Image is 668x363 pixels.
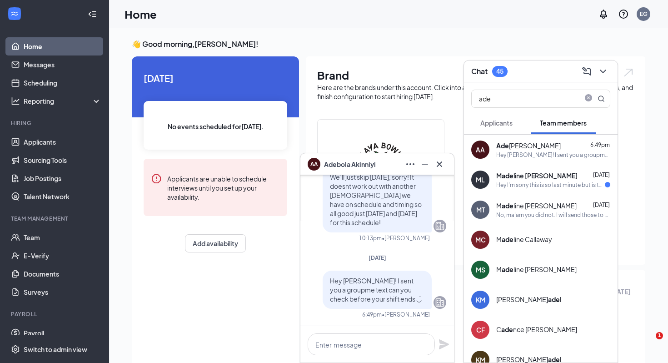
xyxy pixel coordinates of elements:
a: Surveys [24,283,101,301]
b: ade [548,295,560,303]
a: Applicants [24,133,101,151]
b: Ade [496,141,509,150]
div: M line [PERSON_NAME] [496,265,577,274]
button: Add availability [185,234,246,252]
a: Sourcing Tools [24,151,101,169]
button: Cross [432,157,447,171]
h1: Brand [317,67,634,83]
a: Documents [24,265,101,283]
div: AA [476,145,485,154]
button: Minimize [418,157,432,171]
div: Switch to admin view [24,345,87,354]
span: 1 [656,332,663,339]
b: ade [502,265,513,273]
span: Hey [PERSON_NAME]! I sent you a groupme text can you check before your shift ends ◡̈ [330,277,422,303]
div: ML [476,175,485,184]
div: [PERSON_NAME] [496,141,561,150]
svg: QuestionInfo [618,9,629,20]
svg: WorkstreamLogo [10,9,19,18]
a: Home [24,37,101,55]
svg: Analysis [11,96,20,106]
div: CF [476,325,485,334]
button: ChevronDown [596,64,610,79]
a: Job Postings [24,169,101,187]
b: ade [502,171,513,180]
div: C nce [PERSON_NAME] [496,325,577,334]
svg: Company [434,221,445,232]
svg: Minimize [419,159,430,170]
b: ade [502,202,513,210]
div: 10:13pm [359,234,382,242]
svg: ChevronDown [598,66,608,77]
div: Applicants are unable to schedule interviews until you set up your availability. [167,173,280,202]
svg: Cross [434,159,445,170]
img: open.6027fd2a22e1237b5b06.svg [623,67,634,78]
span: Adebola Akinniyi [324,159,376,169]
a: Messages [24,55,101,74]
input: Search team member [472,90,579,107]
div: M line [PERSON_NAME] [496,171,578,180]
a: Team [24,228,101,247]
span: Team members [540,119,587,127]
svg: Ellipses [405,159,416,170]
span: 6:49pm [590,141,610,148]
div: M line Callaway [496,235,552,244]
div: EG [640,10,648,18]
svg: MagnifyingGlass [598,95,605,102]
div: Payroll [11,310,100,318]
a: E-Verify [24,247,101,265]
div: Hey [PERSON_NAME]! I sent you a groupme text can you check before your shift ends ◡̈ [496,151,610,159]
svg: Company [434,297,445,308]
svg: Plane [439,339,449,350]
iframe: Intercom live chat [637,332,659,354]
div: 45 [496,67,503,75]
div: MT [476,205,485,214]
div: No, ma'am you did not. I will send those to you as soon as possible! [496,211,610,219]
svg: Collapse [88,10,97,19]
button: Ellipses [403,157,418,171]
a: Scheduling [24,74,101,92]
span: Applicants [480,119,513,127]
svg: Notifications [598,9,609,20]
div: 6:49pm [362,311,382,318]
span: close-circle [583,94,594,101]
div: M line [PERSON_NAME] [496,201,577,210]
div: Here are the brands under this account. Click into a brand to see your locations, managers, job p... [317,83,634,101]
div: Hey I'm sorry this is so last minute but is there any chance I could leave a little early [DATE] ... [496,181,605,189]
div: [PERSON_NAME] l [496,295,561,304]
span: [DATE] [593,202,610,208]
div: MC [475,235,486,244]
h1: Home [125,6,157,22]
b: ade [502,235,513,243]
svg: Error [151,173,162,184]
a: Payroll [24,324,101,342]
span: [DATE] [369,254,386,261]
svg: Settings [11,345,20,354]
a: Talent Network [24,187,101,206]
div: Reporting [24,96,102,106]
span: [DATE] [144,71,287,85]
span: No events scheduled for [DATE] . [168,121,264,131]
div: MS [476,265,485,274]
span: close-circle [583,94,594,103]
div: KM [476,295,485,304]
h3: Chat [471,66,488,76]
h3: 👋 Good morning, [PERSON_NAME] ! [132,39,645,49]
b: ade [501,325,513,333]
button: ComposeMessage [579,64,594,79]
img: Playa Bowls [352,141,410,199]
div: Hiring [11,119,100,127]
span: • [PERSON_NAME] [382,311,430,318]
span: [DATE] [593,171,610,178]
span: • [PERSON_NAME] [382,234,430,242]
svg: ComposeMessage [581,66,592,77]
div: Team Management [11,215,100,222]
